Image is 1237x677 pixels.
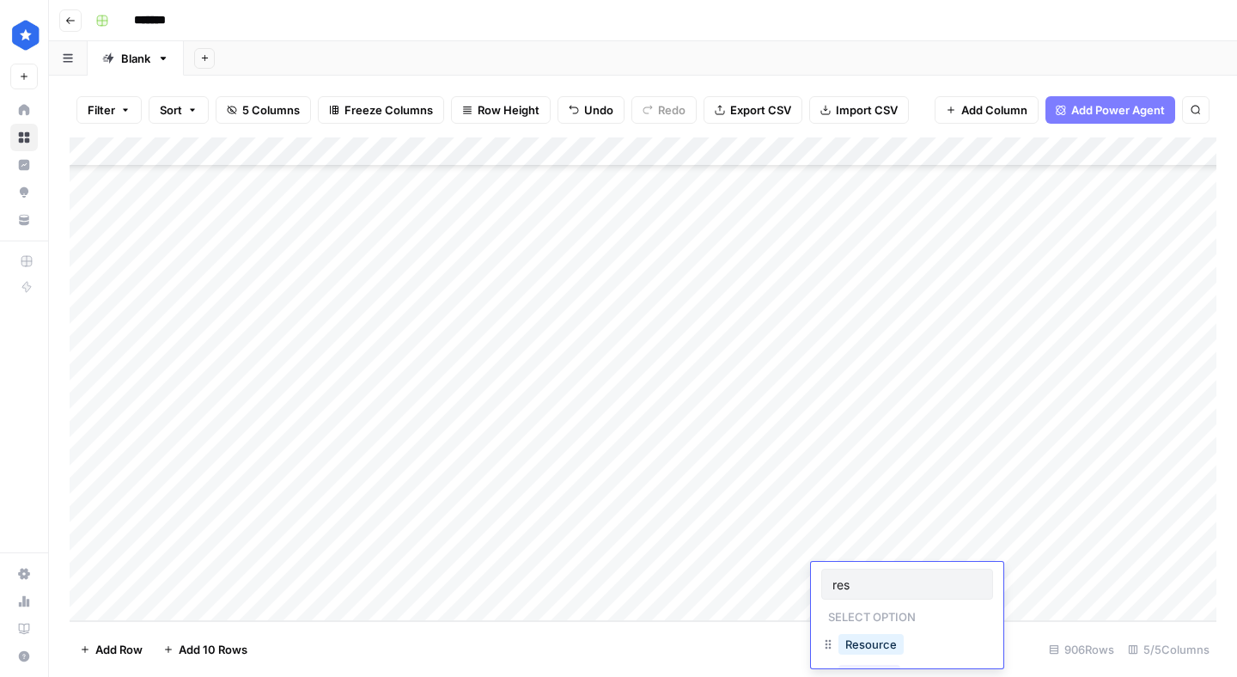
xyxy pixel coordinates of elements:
[10,96,38,124] a: Home
[1042,636,1121,663] div: 906 Rows
[10,14,38,57] button: Workspace: ConsumerAffairs
[149,96,209,124] button: Sort
[935,96,1039,124] button: Add Column
[1071,101,1165,119] span: Add Power Agent
[478,101,539,119] span: Row Height
[584,101,613,119] span: Undo
[88,41,184,76] a: Blank
[95,641,143,658] span: Add Row
[216,96,311,124] button: 5 Columns
[88,101,115,119] span: Filter
[76,96,142,124] button: Filter
[70,636,153,663] button: Add Row
[10,615,38,643] a: Learning Hub
[344,101,433,119] span: Freeze Columns
[821,631,993,662] div: Resource
[558,96,625,124] button: Undo
[10,588,38,615] a: Usage
[730,101,791,119] span: Export CSV
[836,101,898,119] span: Import CSV
[10,151,38,179] a: Insights
[10,560,38,588] a: Settings
[179,641,247,658] span: Add 10 Rows
[10,643,38,670] button: Help + Support
[838,634,904,655] button: Resource
[809,96,909,124] button: Import CSV
[242,101,300,119] span: 5 Columns
[1121,636,1216,663] div: 5/5 Columns
[631,96,697,124] button: Redo
[10,20,41,51] img: ConsumerAffairs Logo
[821,605,923,625] p: Select option
[121,50,150,67] div: Blank
[10,206,38,234] a: Your Data
[160,101,182,119] span: Sort
[832,576,982,592] input: Search or create
[153,636,258,663] button: Add 10 Rows
[1045,96,1175,124] button: Add Power Agent
[318,96,444,124] button: Freeze Columns
[10,179,38,206] a: Opportunities
[658,101,686,119] span: Redo
[961,101,1027,119] span: Add Column
[704,96,802,124] button: Export CSV
[10,124,38,151] a: Browse
[451,96,551,124] button: Row Height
